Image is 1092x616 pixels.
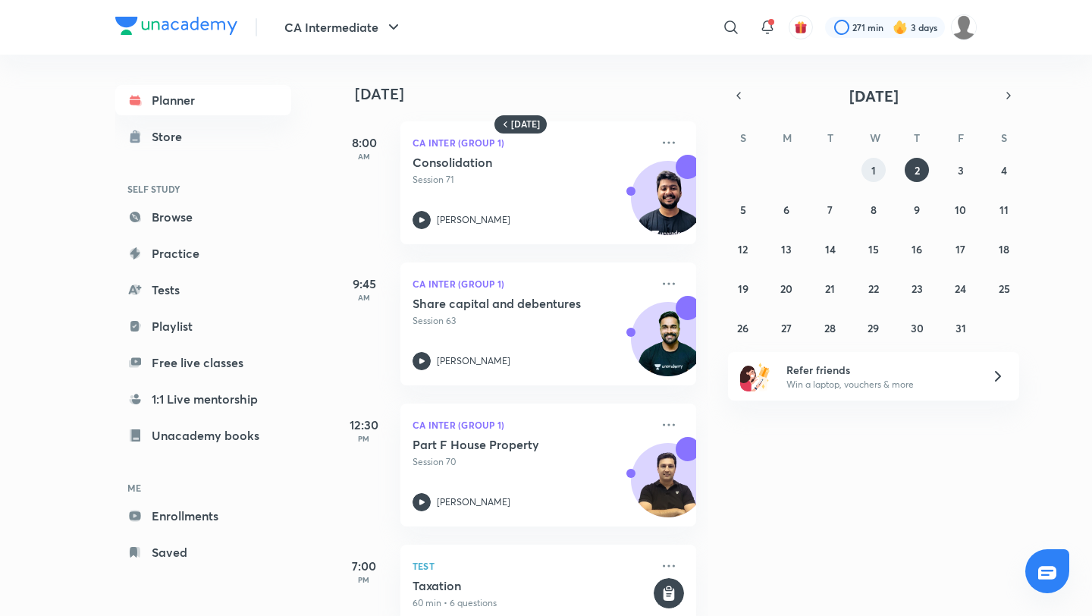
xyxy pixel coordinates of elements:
[1001,163,1007,178] abbr: October 4, 2025
[413,455,651,469] p: Session 70
[413,437,601,452] h5: Part F House Property
[413,596,651,610] p: 60 min • 6 questions
[868,321,879,335] abbr: October 29, 2025
[949,197,973,222] button: October 10, 2025
[905,276,929,300] button: October 23, 2025
[1001,130,1007,145] abbr: Saturday
[334,434,394,443] p: PM
[737,321,748,335] abbr: October 26, 2025
[871,163,876,178] abbr: October 1, 2025
[905,316,929,340] button: October 30, 2025
[868,242,879,256] abbr: October 15, 2025
[334,134,394,152] h5: 8:00
[818,237,843,261] button: October 14, 2025
[115,238,291,269] a: Practice
[152,127,191,146] div: Store
[115,17,237,39] a: Company Logo
[825,281,835,296] abbr: October 21, 2025
[413,275,651,293] p: CA Inter (Group 1)
[780,281,792,296] abbr: October 20, 2025
[774,237,799,261] button: October 13, 2025
[413,416,651,434] p: CA Inter (Group 1)
[958,130,964,145] abbr: Friday
[115,176,291,202] h6: SELF STUDY
[868,281,879,296] abbr: October 22, 2025
[413,155,601,170] h5: Consolidation
[905,237,929,261] button: October 16, 2025
[334,293,394,302] p: AM
[738,242,748,256] abbr: October 12, 2025
[958,163,964,178] abbr: October 3, 2025
[115,501,291,531] a: Enrollments
[951,14,977,40] img: Jyoti
[115,121,291,152] a: Store
[774,276,799,300] button: October 20, 2025
[115,311,291,341] a: Playlist
[955,321,966,335] abbr: October 31, 2025
[731,197,755,222] button: October 5, 2025
[786,378,973,391] p: Win a laptop, vouchers & more
[992,237,1016,261] button: October 18, 2025
[738,281,748,296] abbr: October 19, 2025
[992,158,1016,182] button: October 4, 2025
[870,130,880,145] abbr: Wednesday
[115,85,291,115] a: Planner
[115,17,237,35] img: Company Logo
[781,321,792,335] abbr: October 27, 2025
[949,276,973,300] button: October 24, 2025
[413,314,651,328] p: Session 63
[632,451,704,524] img: Avatar
[914,130,920,145] abbr: Thursday
[861,197,886,222] button: October 8, 2025
[783,130,792,145] abbr: Monday
[774,197,799,222] button: October 6, 2025
[115,347,291,378] a: Free live classes
[731,276,755,300] button: October 19, 2025
[115,475,291,501] h6: ME
[334,557,394,575] h5: 7:00
[334,416,394,434] h5: 12:30
[731,316,755,340] button: October 26, 2025
[511,118,540,130] h6: [DATE]
[827,130,833,145] abbr: Tuesday
[912,281,923,296] abbr: October 23, 2025
[786,362,973,378] h6: Refer friends
[115,202,291,232] a: Browse
[955,242,965,256] abbr: October 17, 2025
[861,316,886,340] button: October 29, 2025
[115,275,291,305] a: Tests
[861,276,886,300] button: October 22, 2025
[893,20,908,35] img: streak
[871,203,877,217] abbr: October 8, 2025
[915,163,920,178] abbr: October 2, 2025
[794,20,808,34] img: avatar
[999,242,1009,256] abbr: October 18, 2025
[275,12,412,42] button: CA Intermediate
[911,321,924,335] abbr: October 30, 2025
[999,203,1009,217] abbr: October 11, 2025
[849,86,899,106] span: [DATE]
[115,537,291,567] a: Saved
[413,578,651,593] h5: Taxation
[632,310,704,383] img: Avatar
[334,275,394,293] h5: 9:45
[949,237,973,261] button: October 17, 2025
[818,316,843,340] button: October 28, 2025
[912,242,922,256] abbr: October 16, 2025
[781,242,792,256] abbr: October 13, 2025
[949,316,973,340] button: October 31, 2025
[783,203,789,217] abbr: October 6, 2025
[437,354,510,368] p: [PERSON_NAME]
[413,134,651,152] p: CA Inter (Group 1)
[413,557,651,575] p: Test
[824,321,836,335] abbr: October 28, 2025
[413,296,601,311] h5: Share capital and debentures
[731,237,755,261] button: October 12, 2025
[861,158,886,182] button: October 1, 2025
[955,281,966,296] abbr: October 24, 2025
[827,203,833,217] abbr: October 7, 2025
[992,197,1016,222] button: October 11, 2025
[999,281,1010,296] abbr: October 25, 2025
[740,361,770,391] img: referral
[740,130,746,145] abbr: Sunday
